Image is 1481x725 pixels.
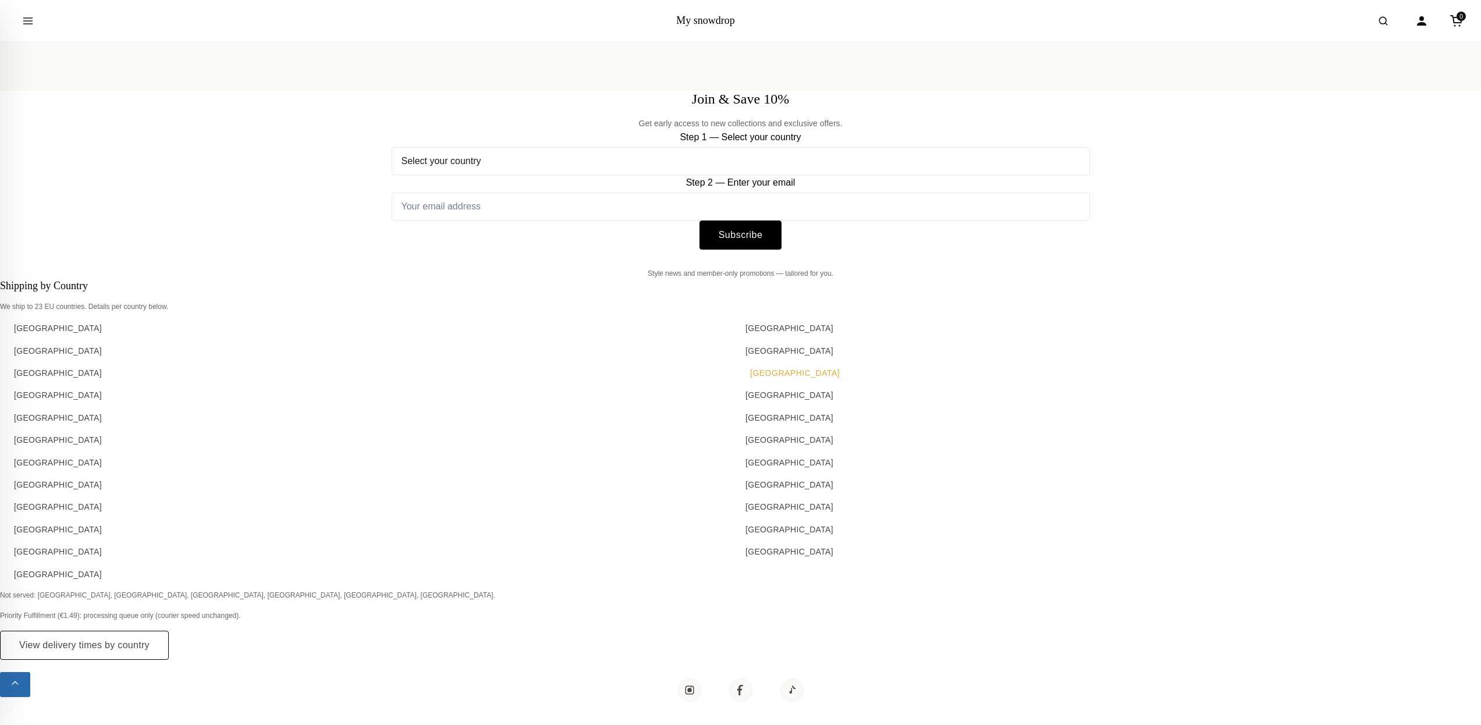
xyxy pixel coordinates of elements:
a: [GEOGRAPHIC_DATA] [14,456,736,469]
a: [GEOGRAPHIC_DATA] [745,545,1468,558]
a: [GEOGRAPHIC_DATA] [14,322,736,335]
p: Style news and member-only promotions — tailored for you. [392,268,1090,279]
a: [GEOGRAPHIC_DATA] [745,523,1468,536]
a: TikTok [780,678,804,702]
button: Open search [1367,5,1400,37]
a: [GEOGRAPHIC_DATA] [14,523,736,536]
h2: Join & Save 10% [392,91,1090,108]
a: Instagram [678,678,701,702]
a: [GEOGRAPHIC_DATA] [745,478,1468,491]
a: [GEOGRAPHIC_DATA] [745,500,1468,513]
a: [GEOGRAPHIC_DATA] [14,478,736,491]
a: [GEOGRAPHIC_DATA] [14,500,736,513]
a: [GEOGRAPHIC_DATA] [745,411,1468,424]
a: My snowdrop [676,15,735,26]
a: [GEOGRAPHIC_DATA] [745,456,1468,469]
a: [GEOGRAPHIC_DATA] [745,344,1468,357]
a: [GEOGRAPHIC_DATA] [14,411,736,424]
a: Cart [1444,8,1469,34]
button: Open menu [12,5,44,37]
button: Subscribe [699,221,782,250]
a: Account [1409,8,1434,34]
a: [GEOGRAPHIC_DATA] [745,433,1468,446]
input: Your email address [392,193,1090,221]
a: [GEOGRAPHIC_DATA] [14,545,736,558]
a: [GEOGRAPHIC_DATA] [745,367,1468,379]
a: [GEOGRAPHIC_DATA] [745,322,1468,335]
a: [GEOGRAPHIC_DATA] [14,433,736,446]
a: [GEOGRAPHIC_DATA] [14,568,736,581]
p: Get early access to new collections and exclusive offers. [392,117,1090,130]
a: [GEOGRAPHIC_DATA] [14,344,736,357]
a: Facebook [729,678,752,702]
a: [GEOGRAPHIC_DATA] [14,367,736,379]
label: Step 1 — Select your country [392,130,1090,145]
span: 0 [1457,12,1466,21]
a: [GEOGRAPHIC_DATA] [745,389,1468,401]
a: [GEOGRAPHIC_DATA] [14,389,736,401]
label: Step 2 — Enter your email [392,175,1090,190]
